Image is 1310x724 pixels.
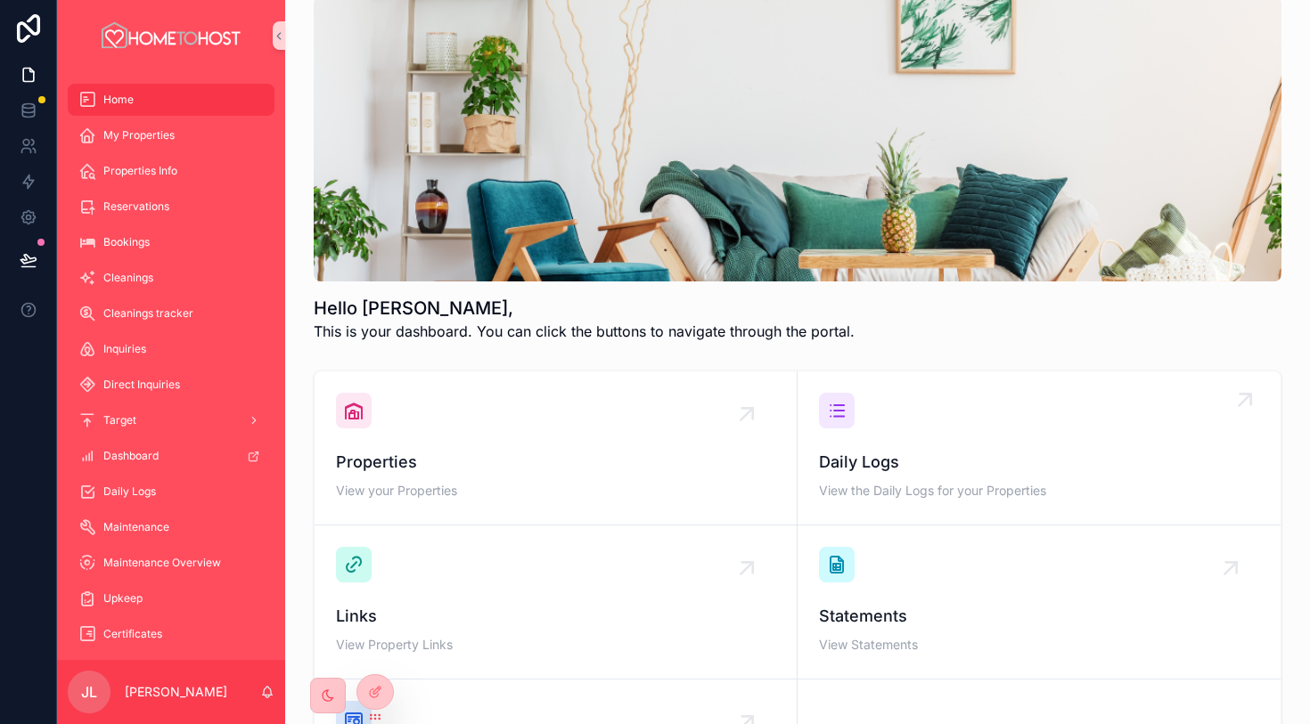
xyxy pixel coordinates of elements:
[103,271,153,285] span: Cleanings
[68,333,274,365] a: Inquiries
[68,404,274,436] a: Target
[103,449,159,463] span: Dashboard
[68,262,274,294] a: Cleanings
[103,342,146,356] span: Inquiries
[798,525,1281,679] a: StatementsView Statements
[68,84,274,116] a: Home
[68,582,274,614] a: Upkeep
[336,482,775,500] span: View your Properties
[336,604,775,629] span: Links
[819,604,1259,629] span: Statements
[103,378,180,392] span: Direct Inquiries
[68,476,274,508] a: Daily Logs
[99,21,243,50] img: App logo
[819,450,1259,475] span: Daily Logs
[314,296,855,321] h1: Hello [PERSON_NAME],
[125,683,227,701] p: [PERSON_NAME]
[68,369,274,401] a: Direct Inquiries
[68,226,274,258] a: Bookings
[103,199,169,214] span: Reservations
[103,235,150,249] span: Bookings
[315,371,798,525] a: PropertiesView your Properties
[336,636,775,654] span: View Property Links
[68,547,274,579] a: Maintenance Overview
[103,306,193,321] span: Cleanings tracker
[68,119,274,151] a: My Properties
[798,371,1281,525] a: Daily LogsView the Daily Logs for your Properties
[68,511,274,543] a: Maintenance
[103,591,143,606] span: Upkeep
[103,128,175,142] span: My Properties
[103,413,136,427] span: Target
[68,618,274,650] a: Certificates
[103,627,162,641] span: Certificates
[103,484,156,499] span: Daily Logs
[103,93,134,107] span: Home
[336,450,775,475] span: Properties
[819,482,1259,500] span: View the Daily Logs for your Properties
[68,191,274,223] a: Reservations
[103,164,177,178] span: Properties Info
[314,321,855,342] span: This is your dashboard. You can click the buttons to navigate through the portal.
[57,71,285,660] div: scrollable content
[68,440,274,472] a: Dashboard
[315,525,798,679] a: LinksView Property Links
[68,155,274,187] a: Properties Info
[103,556,221,570] span: Maintenance Overview
[819,636,1259,654] span: View Statements
[103,520,169,534] span: Maintenance
[81,681,97,703] span: JL
[68,297,274,329] a: Cleanings tracker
